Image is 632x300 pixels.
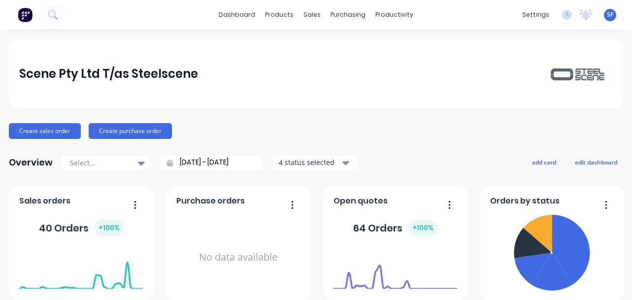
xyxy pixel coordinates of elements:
[408,220,437,236] div: + 100 %
[273,155,357,170] button: 4 status selected
[370,7,418,22] div: productivity
[279,157,341,167] div: 4 status selected
[326,7,370,22] div: purchasing
[214,7,260,22] a: dashboard
[353,220,437,236] div: 64 Orders
[19,64,198,84] div: Scene Pty Ltd T/as Steelscene
[95,220,124,236] div: + 100 %
[9,153,53,172] div: Overview
[568,156,624,168] button: edit dashboard
[176,195,245,207] span: Purchase orders
[260,7,299,22] div: products
[299,7,326,22] div: sales
[19,195,70,207] span: Sales orders
[517,7,554,22] div: settings
[39,220,124,236] div: 40 Orders
[490,195,560,207] span: Orders by status
[607,10,613,19] span: SF
[89,123,172,139] button: Create purchase order
[544,65,613,82] img: Scene Pty Ltd T/as Steelscene
[333,195,388,207] span: Open quotes
[9,123,81,139] button: Create sales order
[526,156,563,168] button: add card
[18,7,33,22] img: Factory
